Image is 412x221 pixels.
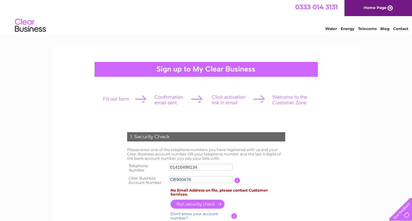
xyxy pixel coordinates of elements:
[231,213,237,219] input: Information
[234,178,240,183] input: Information
[171,211,218,220] a: Don't know your account number?
[295,3,338,11] a: 0333 014 3131
[341,26,354,31] a: Energy
[325,26,337,31] a: Water
[127,132,285,141] div: 1. Security Check
[169,187,287,198] td: No Email Address on file, please contact Customer Services.
[60,3,353,30] div: Clear Business is a trading name of Verastar Limited (registered in [GEOGRAPHIC_DATA] No. 3667643...
[393,26,408,31] a: Contact
[358,26,377,31] a: Telecoms
[126,162,168,174] th: Telephone Number
[15,16,46,35] img: logo.png
[126,146,287,162] td: Please enter one of the telephone numbers you have registered with us and your Clear Business acc...
[126,174,168,187] th: Clear Business Account Number
[380,26,389,31] a: Blog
